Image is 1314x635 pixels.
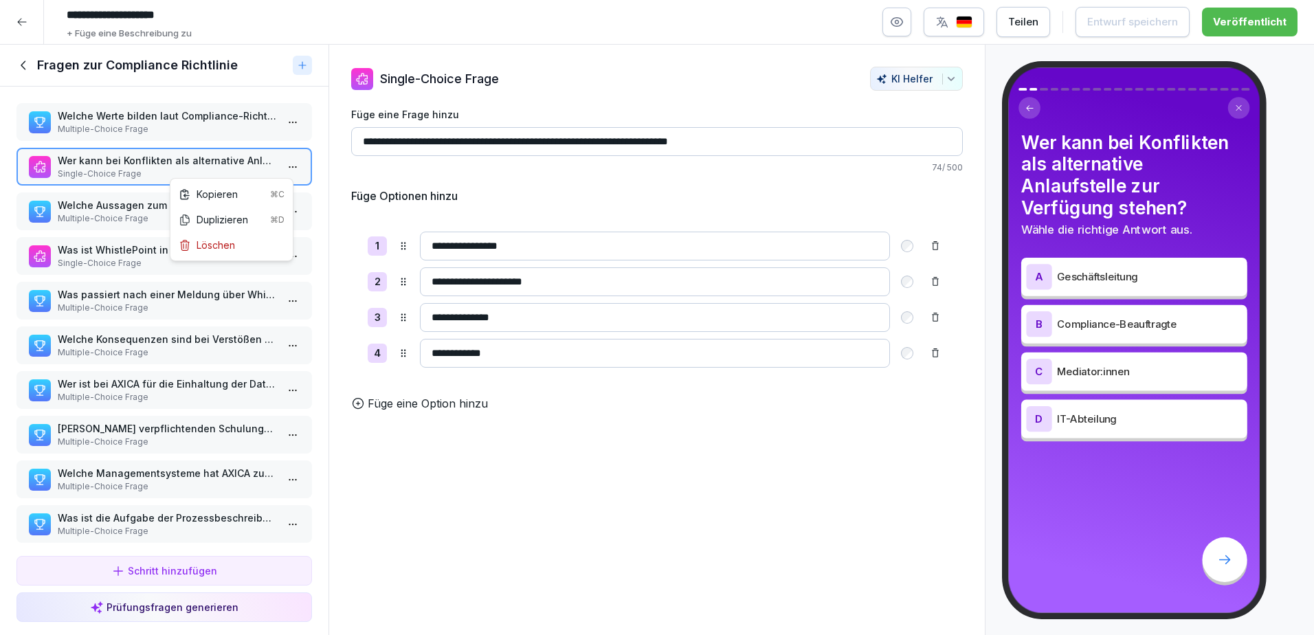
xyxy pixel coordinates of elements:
div: Kopieren [179,187,285,201]
div: Entwurf speichern [1087,14,1178,30]
img: de.svg [956,16,972,29]
div: ⌘D [270,214,285,226]
div: KI Helfer [876,73,957,85]
div: Veröffentlicht [1213,14,1287,30]
div: ⌘C [270,188,285,201]
div: Duplizieren [179,212,285,227]
div: Teilen [1008,14,1038,30]
div: Löschen [179,238,235,252]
